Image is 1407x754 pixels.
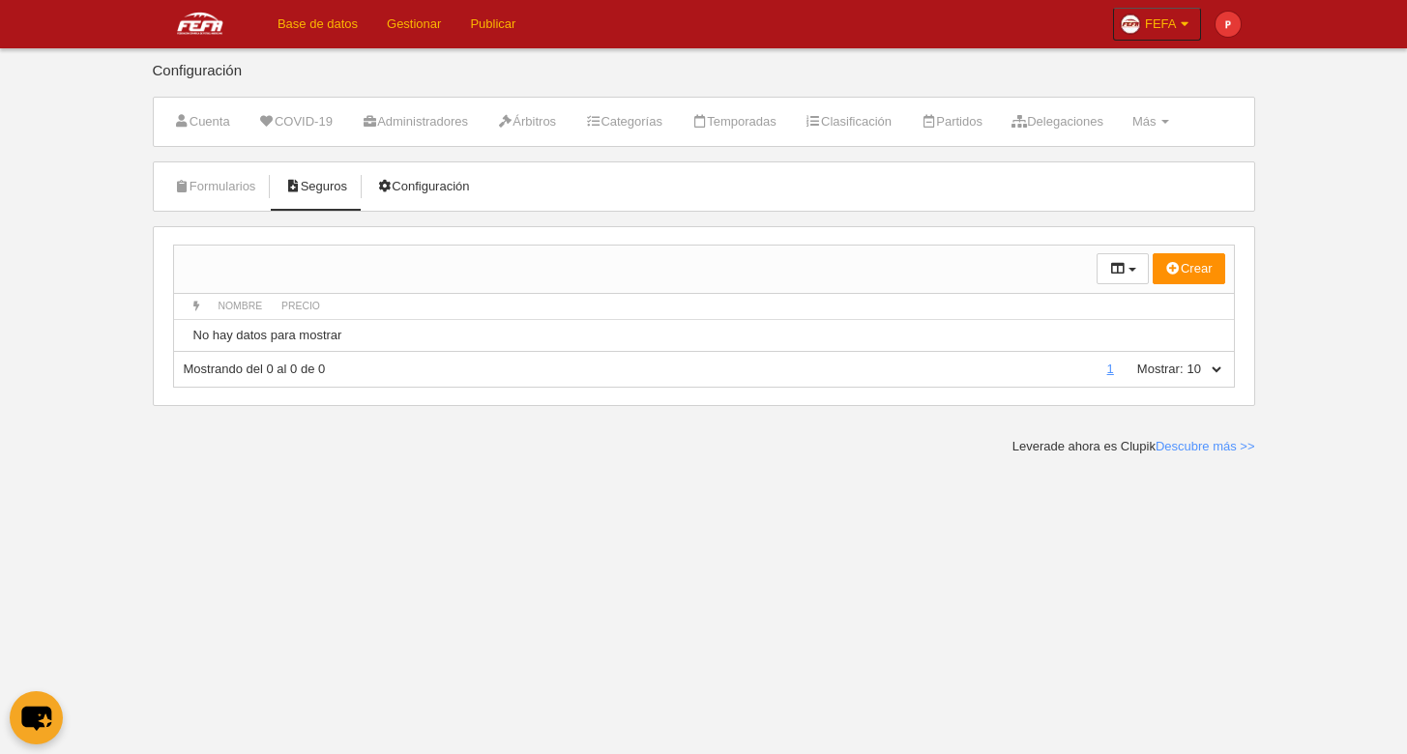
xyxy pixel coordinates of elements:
a: Administradores [351,107,479,136]
div: Configuración [153,63,1255,97]
img: Oazxt6wLFNvE.30x30.jpg [1121,14,1140,34]
a: Partidos [910,107,993,136]
a: Seguros [274,172,358,201]
span: Precio [281,301,320,311]
a: Más [1122,107,1180,136]
a: Descubre más >> [1156,439,1255,453]
a: Configuración [366,172,480,201]
span: Nombre [219,301,263,311]
a: Formularios [163,172,267,201]
span: Mostrando del 0 al 0 de 0 [184,362,326,376]
a: Cuenta [163,107,241,136]
img: FEFA [153,12,248,35]
a: Categorías [574,107,673,136]
a: Delegaciones [1001,107,1114,136]
a: Temporadas [681,107,787,136]
a: Clasificación [795,107,902,136]
a: 1 [1103,362,1118,376]
img: c2l6ZT0zMHgzMCZmcz05JnRleHQ9UCZiZz1lNTM5MzU%3D.png [1216,12,1241,37]
span: Más [1132,114,1157,129]
div: No hay datos para mostrar [193,327,1215,344]
span: FEFA [1145,14,1177,34]
a: FEFA [1113,8,1201,41]
a: Árbitros [486,107,567,136]
button: Crear [1153,253,1225,284]
label: Mostrar: [1118,361,1184,378]
button: chat-button [10,691,63,744]
a: COVID-19 [249,107,343,136]
div: Leverade ahora es Clupik [1012,438,1255,455]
